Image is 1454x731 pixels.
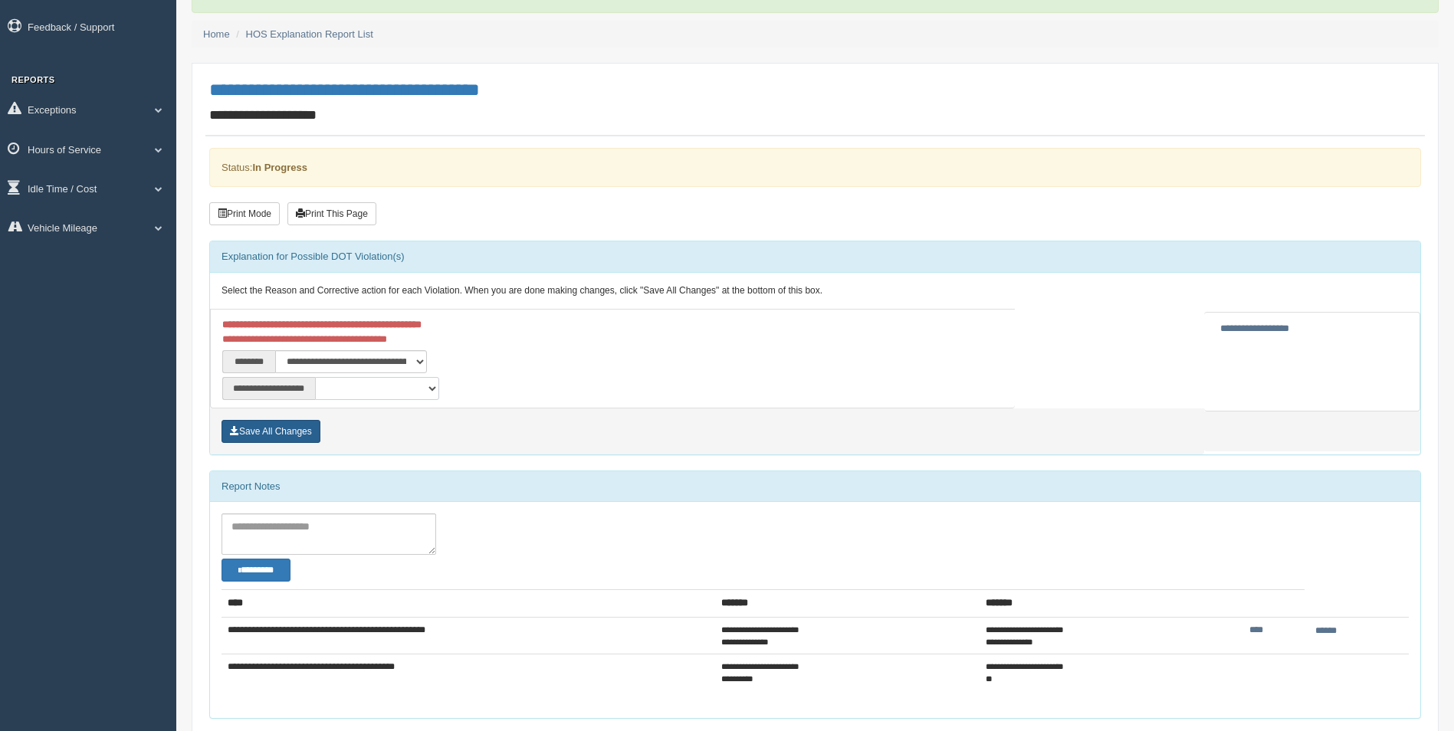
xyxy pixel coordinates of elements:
div: Report Notes [210,471,1420,502]
a: HOS Explanation Report List [246,28,373,40]
button: Print This Page [287,202,376,225]
div: Select the Reason and Corrective action for each Violation. When you are done making changes, cli... [210,273,1420,310]
button: Print Mode [209,202,280,225]
strong: In Progress [252,162,307,173]
a: Home [203,28,230,40]
button: Save [222,420,320,443]
div: Status: [209,148,1421,187]
button: Change Filter Options [222,559,290,582]
div: Explanation for Possible DOT Violation(s) [210,241,1420,272]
